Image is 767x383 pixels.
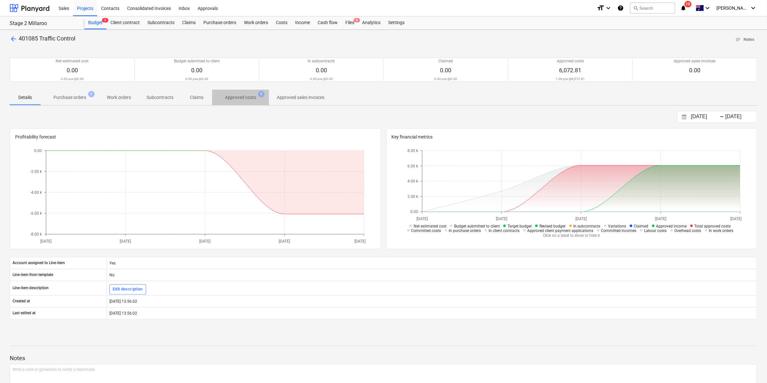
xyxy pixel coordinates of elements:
[341,16,358,29] div: Files
[67,67,78,74] span: 0.00
[107,296,757,307] div: [DATE] 13:56:02
[680,4,687,12] i: notifications
[439,58,453,64] p: Claimed
[528,228,594,233] span: Approved client payment applications
[13,310,35,316] p: Last edited at
[384,16,408,29] a: Settings
[178,16,200,29] a: Claims
[40,239,51,244] tspan: [DATE]
[102,18,108,22] span: 3
[407,194,418,199] tspan: 2.00 k
[199,239,210,244] tspan: [DATE]
[120,239,131,244] tspan: [DATE]
[30,190,42,195] tspan: -4.00 k
[107,258,757,268] div: Yes
[709,228,734,233] span: In work orders
[272,16,291,29] a: Costs
[84,16,107,29] div: Budget
[496,217,508,221] tspan: [DATE]
[617,4,624,12] i: Knowledge base
[314,16,341,29] a: Cash flow
[604,4,612,12] i: keyboard_arrow_down
[724,112,757,121] input: End Date
[454,224,500,228] span: Budget submitted to client
[354,239,365,244] tspan: [DATE]
[679,113,690,121] button: Interact with the calendar and add the check-in date for your trip.
[84,16,107,29] a: Budget3
[13,285,49,291] p: Line-item description
[574,224,601,228] span: In subcontracts
[191,67,202,74] span: 0.00
[407,148,418,153] tspan: 8.00 k
[56,58,89,64] p: Net estimated cost
[17,94,33,101] p: Details
[392,134,752,140] p: Key financial metrics
[113,286,143,293] div: Edit description
[15,134,376,140] p: Profitability forecast
[30,232,42,236] tspan: -8.00 k
[557,58,584,64] p: Approved costs
[53,94,86,101] p: Purchase orders
[185,77,208,81] p: 0.00 pcs @ 0.00
[410,209,418,214] tspan: 0.00
[10,35,17,43] span: arrow_back
[601,228,637,233] span: Committed incomes
[10,354,757,362] p: Notes
[258,91,265,97] span: 1
[735,37,741,42] span: notes
[539,224,566,228] span: Revised budget
[403,233,740,238] p: Click on a label to show or hide it
[144,16,178,29] a: Subcontracts
[358,16,384,29] div: Analytics
[107,94,131,101] p: Work orders
[308,58,335,64] p: In subcontracts
[489,228,520,233] span: In client contracts
[34,148,42,153] tspan: 0.00
[435,77,457,81] p: 0.00 pcs @ 0.00
[559,67,582,74] span: 6,072.81
[685,1,692,7] span: 19
[107,16,144,29] a: Client contract
[655,217,667,221] tspan: [DATE]
[107,308,757,318] div: [DATE] 13:56:02
[508,224,532,228] span: Target budget
[407,179,418,183] tspan: 4.00 k
[411,228,441,233] span: Committed costs
[633,5,638,11] span: search
[107,270,757,280] div: No
[556,77,585,81] p: 1.00 pcs @ 6,072.81
[630,3,675,13] button: Search
[720,115,724,119] div: -
[88,91,95,97] span: 1
[19,35,75,42] span: 401085 Traffic Control
[109,284,146,295] button: Edit description
[440,67,452,74] span: 0.00
[354,18,360,22] span: 6
[644,228,667,233] span: Labour costs
[291,16,314,29] a: Income
[279,239,290,244] tspan: [DATE]
[310,77,333,81] p: 0.00 pcs @ 0.00
[200,16,240,29] div: Purchase orders
[689,67,701,74] span: 0.00
[240,16,272,29] a: Work orders
[695,224,731,228] span: Total approved costs
[690,112,723,121] input: Start Date
[316,67,327,74] span: 0.00
[608,224,626,228] span: Variations
[597,4,604,12] i: format_size
[225,94,256,101] p: Approved costs
[277,94,324,101] p: Approved sales invoices
[656,224,687,228] span: Approved income
[10,20,77,27] div: Stage 2 Millaroo
[449,228,481,233] span: In purchase orders
[30,169,42,174] tspan: -2.00 k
